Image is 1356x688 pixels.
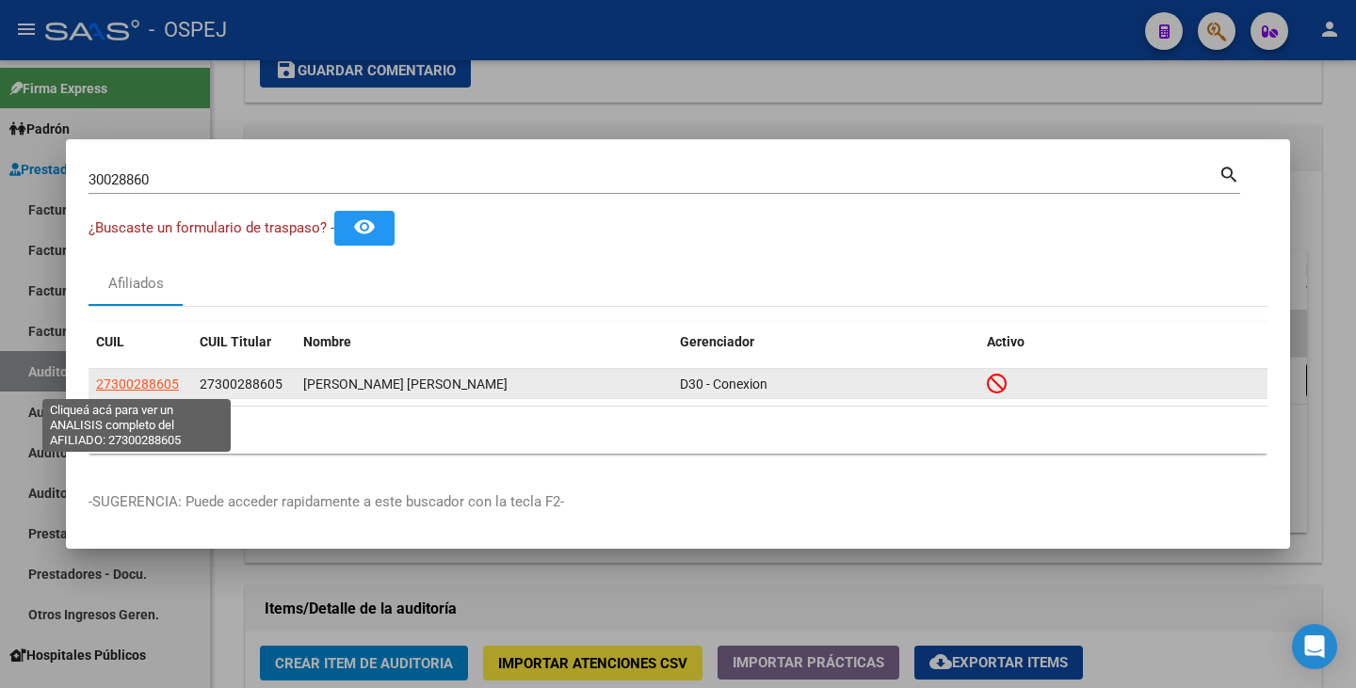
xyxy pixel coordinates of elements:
[1292,624,1337,669] div: Open Intercom Messenger
[680,334,754,349] span: Gerenciador
[680,376,767,392] span: D30 - Conexion
[303,334,351,349] span: Nombre
[987,334,1025,349] span: Activo
[89,322,192,362] datatable-header-cell: CUIL
[89,407,1267,454] div: 1 total
[108,273,164,295] div: Afiliados
[96,376,179,392] span: 27300288605
[296,322,672,362] datatable-header-cell: Nombre
[303,374,665,395] div: [PERSON_NAME] [PERSON_NAME]
[89,219,334,236] span: ¿Buscaste un formulario de traspaso? -
[200,376,282,392] span: 27300288605
[96,334,124,349] span: CUIL
[89,491,1267,513] p: -SUGERENCIA: Puede acceder rapidamente a este buscador con la tecla F2-
[672,322,979,362] datatable-header-cell: Gerenciador
[979,322,1267,362] datatable-header-cell: Activo
[200,334,271,349] span: CUIL Titular
[1219,162,1240,184] mat-icon: search
[353,216,376,238] mat-icon: remove_red_eye
[192,322,296,362] datatable-header-cell: CUIL Titular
